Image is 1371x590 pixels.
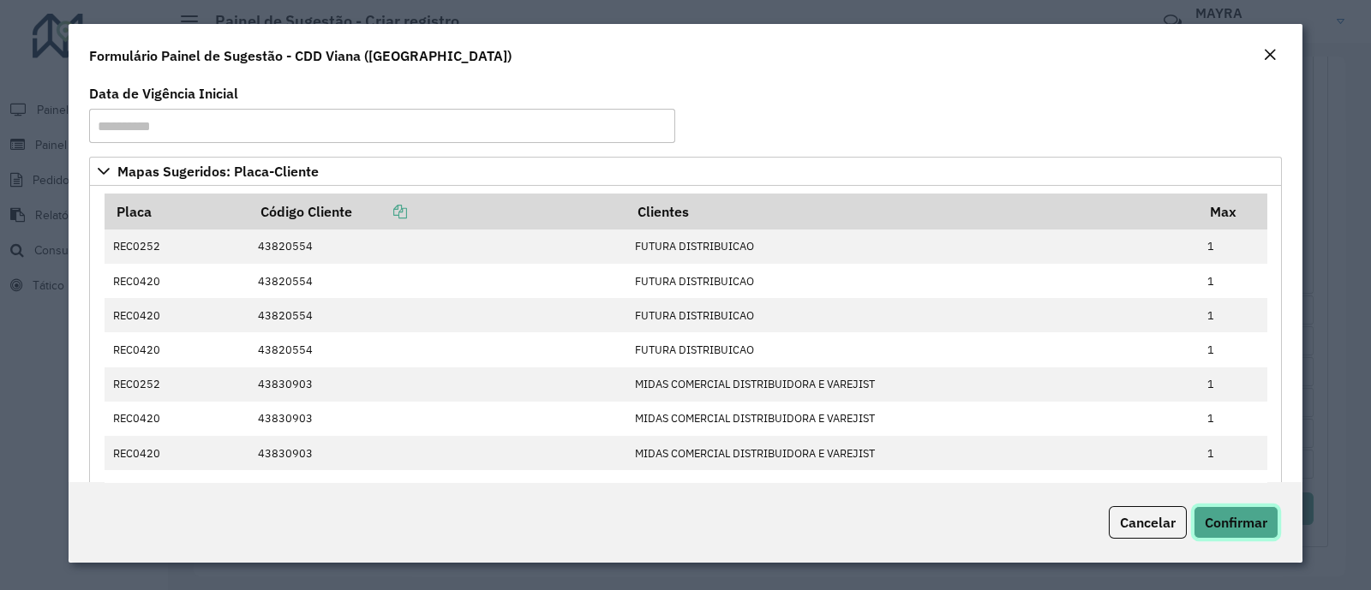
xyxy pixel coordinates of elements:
td: FUTURA DISTRIBUICAO [626,264,1198,298]
h4: Formulário Painel de Sugestão - CDD Viana ([GEOGRAPHIC_DATA]) [89,45,512,66]
td: 1 [1199,402,1267,436]
button: Confirmar [1194,506,1278,539]
span: Mapas Sugeridos: Placa-Cliente [117,164,319,178]
td: 1 [1199,470,1267,504]
td: REC0420 [105,298,249,332]
th: Clientes [626,194,1198,229]
td: 43830903 [248,367,626,402]
button: Cancelar [1109,506,1187,539]
td: CCB CENTRAL CCB [626,470,1198,504]
td: REC0252 [105,229,249,264]
td: MIDAS COMERCIAL DISTRIBUIDORA E VAREJIST [626,402,1198,436]
td: 43826426 [248,470,626,504]
td: 43820554 [248,298,626,332]
td: 43830903 [248,436,626,470]
td: REC0420 [105,332,249,367]
th: Código Cliente [248,194,626,229]
td: FUTURA DISTRIBUICAO [626,229,1198,264]
span: Cancelar [1120,514,1176,531]
td: MIDAS COMERCIAL DISTRIBUIDORA E VAREJIST [626,367,1198,402]
td: 1 [1199,298,1267,332]
th: Placa [105,194,249,229]
td: REC0420 [105,264,249,298]
td: REC0420 [105,436,249,470]
a: Copiar [352,203,407,220]
td: REC0420 [105,470,249,504]
td: 1 [1199,436,1267,470]
td: 1 [1199,332,1267,367]
a: Mapas Sugeridos: Placa-Cliente [89,157,1282,186]
td: 43820554 [248,264,626,298]
label: Data de Vigência Inicial [89,83,238,104]
td: REC0420 [105,402,249,436]
td: 43820554 [248,332,626,367]
td: FUTURA DISTRIBUICAO [626,298,1198,332]
td: 43830903 [248,402,626,436]
td: FUTURA DISTRIBUICAO [626,332,1198,367]
td: 1 [1199,264,1267,298]
td: 1 [1199,229,1267,264]
td: 1 [1199,367,1267,402]
th: Max [1199,194,1267,229]
td: MIDAS COMERCIAL DISTRIBUIDORA E VAREJIST [626,436,1198,470]
em: Fechar [1263,48,1277,62]
span: Confirmar [1205,514,1267,531]
button: Close [1258,45,1282,67]
td: REC0252 [105,367,249,402]
td: 43820554 [248,229,626,264]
